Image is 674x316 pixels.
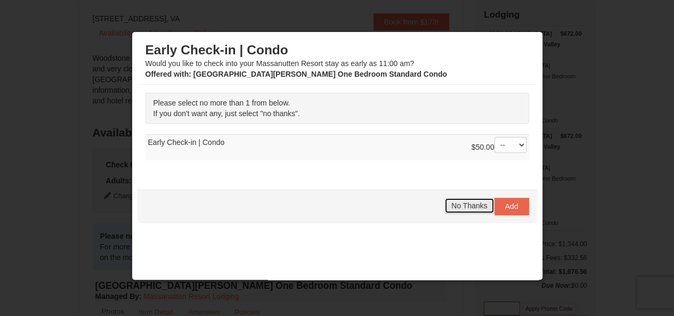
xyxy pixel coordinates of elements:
span: Add [505,202,518,210]
span: Please select no more than 1 from below. [153,99,290,107]
td: Early Check-in | Condo [145,135,529,161]
span: Offered with [145,70,189,78]
span: If you don't want any, just select "no thanks". [153,109,300,118]
span: No Thanks [451,201,487,210]
button: Add [494,198,529,215]
h3: Early Check-in | Condo [145,42,529,58]
div: Would you like to check into your Massanutten Resort stay as early as 11:00 am? [145,42,529,79]
strong: : [GEOGRAPHIC_DATA][PERSON_NAME] One Bedroom Standard Condo [145,70,448,78]
div: $50.00 [472,137,526,158]
button: No Thanks [444,198,494,214]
